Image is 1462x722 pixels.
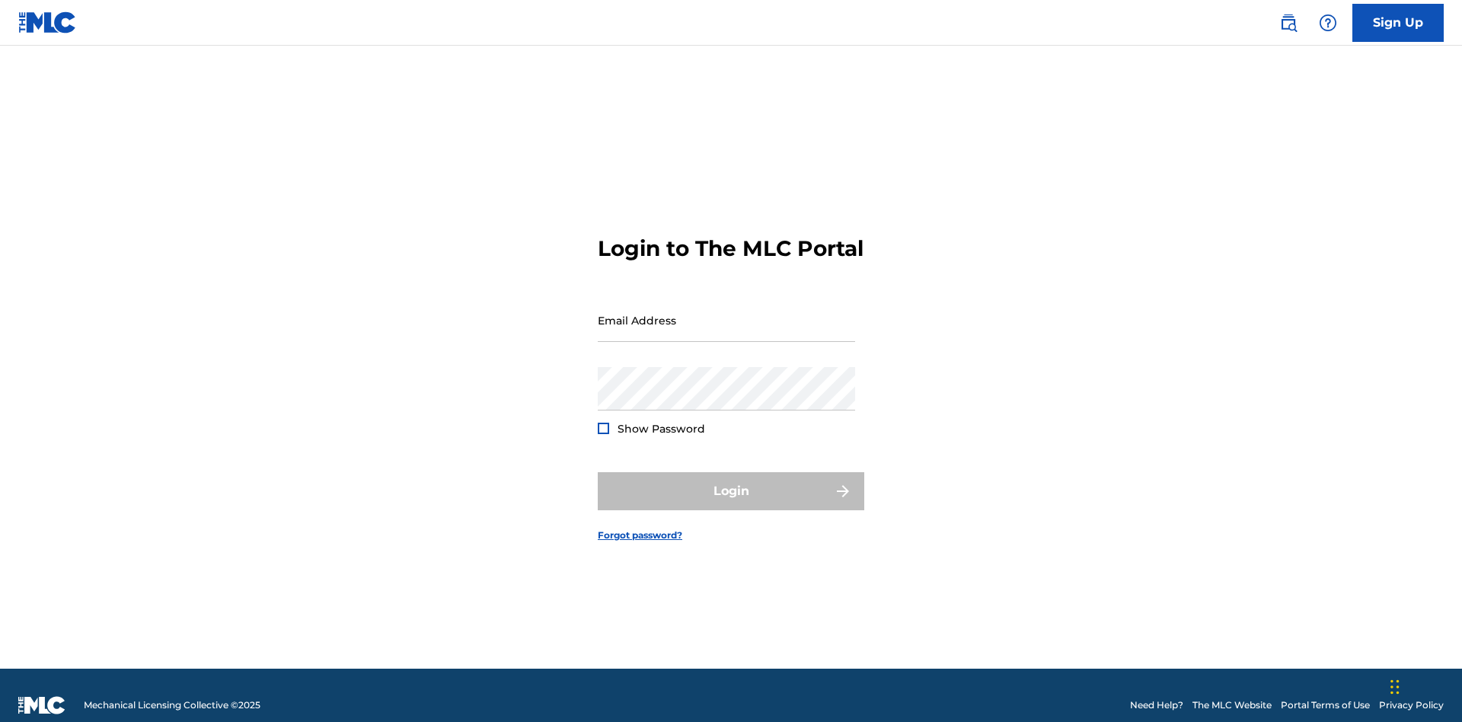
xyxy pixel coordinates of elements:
[1352,4,1444,42] a: Sign Up
[1390,664,1400,710] div: Drag
[1319,14,1337,32] img: help
[18,696,65,714] img: logo
[84,698,260,712] span: Mechanical Licensing Collective © 2025
[598,529,682,542] a: Forgot password?
[1279,14,1298,32] img: search
[1192,698,1272,712] a: The MLC Website
[1281,698,1370,712] a: Portal Terms of Use
[1379,698,1444,712] a: Privacy Policy
[18,11,77,34] img: MLC Logo
[1386,649,1462,722] iframe: Chat Widget
[1313,8,1343,38] div: Help
[618,422,705,436] span: Show Password
[1130,698,1183,712] a: Need Help?
[598,235,863,262] h3: Login to The MLC Portal
[1273,8,1304,38] a: Public Search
